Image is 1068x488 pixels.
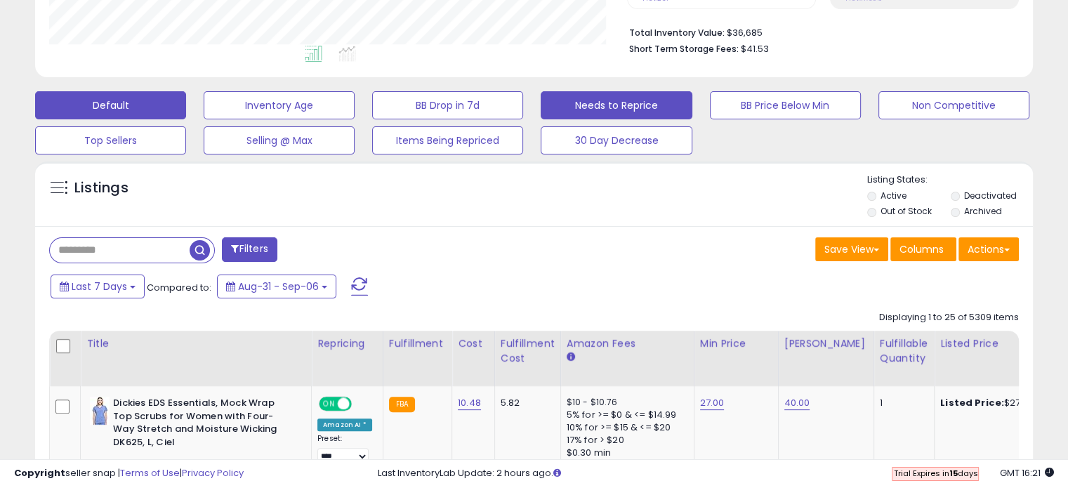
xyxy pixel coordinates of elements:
[113,397,284,452] b: Dickies EDS Essentials, Mock Wrap Top Scrubs for Women with Four-Way Stretch and Moisture Wicking...
[940,336,1062,351] div: Listed Price
[14,467,244,480] div: seller snap | |
[878,91,1029,119] button: Non Competitive
[14,466,65,480] strong: Copyright
[893,468,977,479] span: Trial Expires in days
[940,396,1004,409] b: Listed Price:
[120,466,180,480] a: Terms of Use
[147,281,211,294] span: Compared to:
[629,23,1008,40] li: $36,685
[567,409,683,421] div: 5% for >= $0 & <= $14.99
[204,126,355,154] button: Selling @ Max
[881,205,932,217] label: Out of Stock
[567,397,683,409] div: $10 - $10.76
[958,237,1019,261] button: Actions
[372,91,523,119] button: BB Drop in 7d
[541,91,692,119] button: Needs to Reprice
[372,126,523,154] button: Items Being Repriced
[86,336,305,351] div: Title
[879,311,1019,324] div: Displaying 1 to 25 of 5309 items
[880,336,928,366] div: Fulfillable Quantity
[815,237,888,261] button: Save View
[74,178,128,198] h5: Listings
[35,126,186,154] button: Top Sellers
[222,237,277,262] button: Filters
[90,397,110,425] img: 31PnwMQWZ3L._SL40_.jpg
[881,190,907,202] label: Active
[567,434,683,447] div: 17% for > $20
[238,279,319,294] span: Aug-31 - Sep-06
[317,418,372,431] div: Amazon AI *
[350,398,372,410] span: OFF
[458,336,489,351] div: Cost
[317,434,372,466] div: Preset:
[710,91,861,119] button: BB Price Below Min
[458,396,481,410] a: 10.48
[700,396,725,410] a: 27.00
[963,190,1016,202] label: Deactivated
[963,205,1001,217] label: Archived
[784,396,810,410] a: 40.00
[389,397,415,412] small: FBA
[940,397,1057,409] div: $27.45
[890,237,956,261] button: Columns
[629,27,725,39] b: Total Inventory Value:
[880,397,923,409] div: 1
[501,397,550,409] div: 5.82
[501,336,555,366] div: Fulfillment Cost
[567,336,688,351] div: Amazon Fees
[629,43,739,55] b: Short Term Storage Fees:
[72,279,127,294] span: Last 7 Days
[541,126,692,154] button: 30 Day Decrease
[389,336,446,351] div: Fulfillment
[51,275,145,298] button: Last 7 Days
[899,242,944,256] span: Columns
[867,173,1033,187] p: Listing States:
[35,91,186,119] button: Default
[741,42,769,55] span: $41.53
[378,467,1054,480] div: Last InventoryLab Update: 2 hours ago.
[784,336,868,351] div: [PERSON_NAME]
[320,398,338,410] span: ON
[217,275,336,298] button: Aug-31 - Sep-06
[700,336,772,351] div: Min Price
[317,336,377,351] div: Repricing
[949,468,957,479] b: 15
[1000,466,1054,480] span: 2025-09-14 16:21 GMT
[204,91,355,119] button: Inventory Age
[567,421,683,434] div: 10% for >= $15 & <= $20
[182,466,244,480] a: Privacy Policy
[567,351,575,364] small: Amazon Fees.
